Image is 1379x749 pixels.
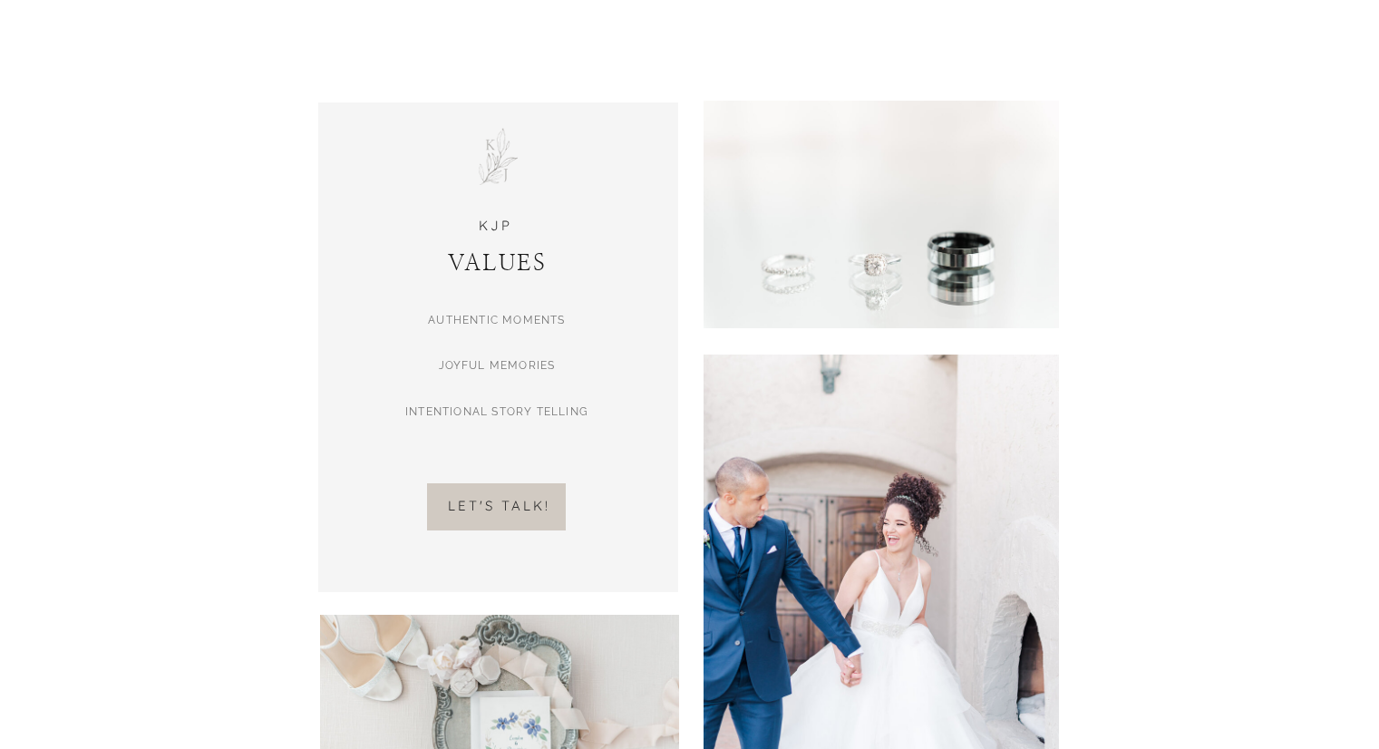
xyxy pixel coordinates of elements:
p: AUTHENTIC MOMENTS JOYFUL MEMORIES INTENTIONAL STORY TELLING [369,309,626,459]
a: let's talk! [361,498,637,522]
a: KJP [357,218,634,242]
a: Values [372,246,624,313]
a: AUTHENTIC MOMENTSJOYFUL MEMORIESINTENTIONAL STORY TELLING [369,309,626,459]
